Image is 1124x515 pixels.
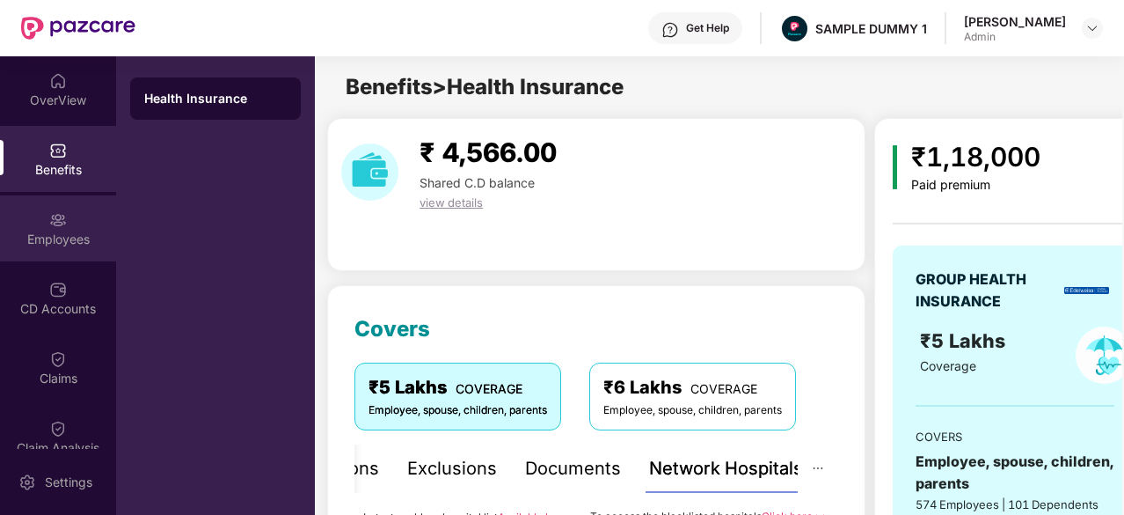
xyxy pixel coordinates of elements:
[911,136,1040,178] div: ₹1,18,000
[144,90,287,107] div: Health Insurance
[420,195,483,210] span: view details
[661,21,679,39] img: svg+xml;base64,PHN2ZyBpZD0iSGVscC0zMngzMiIgeG1sbnM9Imh0dHA6Ly93d3cudzMub3JnLzIwMDAvc3ZnIiB3aWR0aD...
[341,143,398,201] img: download
[916,269,1058,313] div: GROUP HEALTH INSURANCE
[911,178,1040,193] div: Paid premium
[916,496,1114,513] div: 574 Employees | 101 Dependents
[525,455,621,482] div: Documents
[369,374,547,401] div: ₹5 Lakhs
[812,462,824,475] span: ellipsis
[18,474,36,491] img: svg+xml;base64,PHN2ZyBpZD0iU2V0dGluZy0yMHgyMCIgeG1sbnM9Imh0dHA6Ly93d3cudzMub3JnLzIwMDAvc3ZnIiB3aW...
[407,455,497,482] div: Exclusions
[920,358,976,373] span: Coverage
[49,281,67,298] img: svg+xml;base64,PHN2ZyBpZD0iQ0RfQWNjb3VudHMiIGRhdGEtbmFtZT0iQ0QgQWNjb3VudHMiIHhtbG5zPSJodHRwOi8vd3...
[782,16,807,41] img: Pazcare_Alternative_logo-01-01.png
[603,374,782,401] div: ₹6 Lakhs
[40,474,98,491] div: Settings
[49,350,67,368] img: svg+xml;base64,PHN2ZyBpZD0iQ2xhaW0iIHhtbG5zPSJodHRwOi8vd3d3LnczLm9yZy8yMDAwL3N2ZyIgd2lkdGg9IjIwIi...
[420,136,557,168] span: ₹ 4,566.00
[369,402,547,419] div: Employee, spouse, children, parents
[603,402,782,419] div: Employee, spouse, children, parents
[649,455,803,482] div: Network Hospitals
[456,381,522,396] span: COVERAGE
[420,175,535,190] span: Shared C.D balance
[964,13,1066,30] div: [PERSON_NAME]
[690,381,757,396] span: COVERAGE
[920,329,1011,352] span: ₹5 Lakhs
[1085,21,1099,35] img: svg+xml;base64,PHN2ZyBpZD0iRHJvcGRvd24tMzJ4MzIiIHhtbG5zPSJodHRwOi8vd3d3LnczLm9yZy8yMDAwL3N2ZyIgd2...
[916,451,1114,495] div: Employee, spouse, children, parents
[49,72,67,90] img: svg+xml;base64,PHN2ZyBpZD0iSG9tZSIgeG1sbnM9Imh0dHA6Ly93d3cudzMub3JnLzIwMDAvc3ZnIiB3aWR0aD0iMjAiIG...
[916,428,1114,445] div: COVERS
[49,142,67,159] img: svg+xml;base64,PHN2ZyBpZD0iQmVuZWZpdHMiIHhtbG5zPSJodHRwOi8vd3d3LnczLm9yZy8yMDAwL3N2ZyIgd2lkdGg9Ij...
[49,420,67,438] img: svg+xml;base64,PHN2ZyBpZD0iQ2xhaW0iIHhtbG5zPSJodHRwOi8vd3d3LnczLm9yZy8yMDAwL3N2ZyIgd2lkdGg9IjIwIi...
[346,74,624,99] span: Benefits > Health Insurance
[893,145,897,189] img: icon
[1064,287,1109,294] img: insurerLogo
[21,17,135,40] img: New Pazcare Logo
[354,316,430,342] span: Covers
[815,20,927,37] div: SAMPLE DUMMY 1
[49,211,67,229] img: svg+xml;base64,PHN2ZyBpZD0iRW1wbG95ZWVzIiB4bWxucz0iaHR0cDovL3d3dy53My5vcmcvMjAwMC9zdmciIHdpZHRoPS...
[798,445,838,493] button: ellipsis
[686,21,729,35] div: Get Help
[964,30,1066,44] div: Admin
